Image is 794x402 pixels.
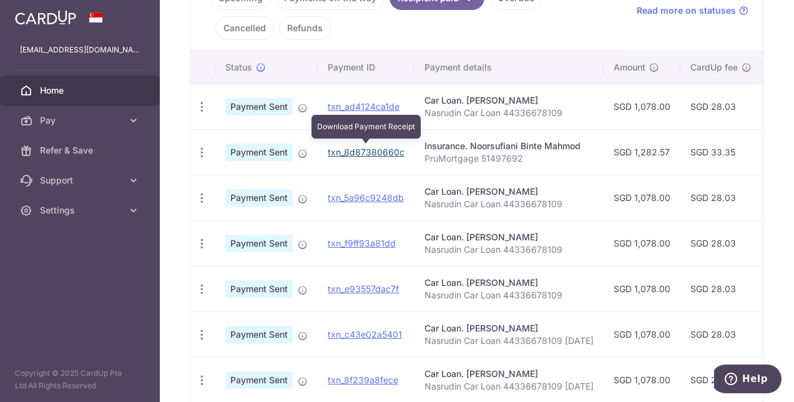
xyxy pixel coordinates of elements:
[424,152,594,165] p: PruMortgage 51497692
[680,175,762,220] td: SGD 28.03
[225,235,293,252] span: Payment Sent
[424,289,594,301] p: Nasrudin Car Loan 44336678109
[604,266,680,311] td: SGD 1,078.00
[40,144,122,157] span: Refer & Save
[328,238,396,248] a: txn_f9ff93a81dd
[311,115,421,139] div: Download Payment Receipt
[328,147,404,157] a: txn_8d87380660c
[424,277,594,289] div: Car Loan. [PERSON_NAME]
[20,44,140,56] p: [EMAIL_ADDRESS][DOMAIN_NAME]
[328,283,399,294] a: txn_e93557dac7f
[637,4,736,17] span: Read more on statuses
[637,4,748,17] a: Read more on statuses
[414,51,604,84] th: Payment details
[604,311,680,357] td: SGD 1,078.00
[714,365,782,396] iframe: Opens a widget where you can find more information
[680,129,762,175] td: SGD 33.35
[40,204,122,217] span: Settings
[680,220,762,266] td: SGD 28.03
[424,322,594,335] div: Car Loan. [PERSON_NAME]
[424,231,594,243] div: Car Loan. [PERSON_NAME]
[328,101,399,112] a: txn_ad4124ca1de
[328,329,402,340] a: txn_c43e02a5401
[225,144,293,161] span: Payment Sent
[424,107,594,119] p: Nasrudin Car Loan 44336678109
[225,280,293,298] span: Payment Sent
[15,10,76,25] img: CardUp
[604,220,680,266] td: SGD 1,078.00
[225,189,293,207] span: Payment Sent
[225,326,293,343] span: Payment Sent
[225,371,293,389] span: Payment Sent
[424,185,594,198] div: Car Loan. [PERSON_NAME]
[680,84,762,129] td: SGD 28.03
[40,114,122,127] span: Pay
[424,94,594,107] div: Car Loan. [PERSON_NAME]
[225,61,252,74] span: Status
[318,51,414,84] th: Payment ID
[424,198,594,210] p: Nasrudin Car Loan 44336678109
[424,243,594,256] p: Nasrudin Car Loan 44336678109
[40,174,122,187] span: Support
[40,84,122,97] span: Home
[680,311,762,357] td: SGD 28.03
[424,380,594,393] p: Nasrudin Car Loan 44336678109 [DATE]
[328,375,398,385] a: txn_8f239a8fece
[279,16,331,40] a: Refunds
[225,98,293,115] span: Payment Sent
[614,61,645,74] span: Amount
[604,129,680,175] td: SGD 1,282.57
[604,175,680,220] td: SGD 1,078.00
[690,61,738,74] span: CardUp fee
[680,266,762,311] td: SGD 28.03
[328,192,404,203] a: txn_5a96c9248db
[424,140,594,152] div: Insurance. Noorsufiani Binte Mahmod
[215,16,274,40] a: Cancelled
[424,335,594,347] p: Nasrudin Car Loan 44336678109 [DATE]
[604,84,680,129] td: SGD 1,078.00
[424,368,594,380] div: Car Loan. [PERSON_NAME]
